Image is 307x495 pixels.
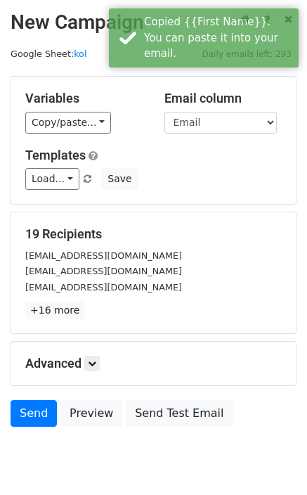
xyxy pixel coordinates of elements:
[237,427,307,495] iframe: Chat Widget
[11,49,86,59] small: Google Sheet:
[11,11,296,34] h2: New Campaign
[126,400,233,427] a: Send Test Email
[164,91,282,106] h5: Email column
[25,168,79,190] a: Load...
[25,282,182,292] small: [EMAIL_ADDRESS][DOMAIN_NAME]
[25,148,86,162] a: Templates
[25,91,143,106] h5: Variables
[101,168,138,190] button: Save
[25,266,182,276] small: [EMAIL_ADDRESS][DOMAIN_NAME]
[25,112,111,134] a: Copy/paste...
[25,356,282,371] h5: Advanced
[144,14,293,62] div: Copied {{First Name}}. You can paste it into your email.
[74,49,86,59] a: kol
[25,302,84,319] a: +16 more
[25,250,182,261] small: [EMAIL_ADDRESS][DOMAIN_NAME]
[60,400,122,427] a: Preview
[11,400,57,427] a: Send
[25,226,282,242] h5: 19 Recipients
